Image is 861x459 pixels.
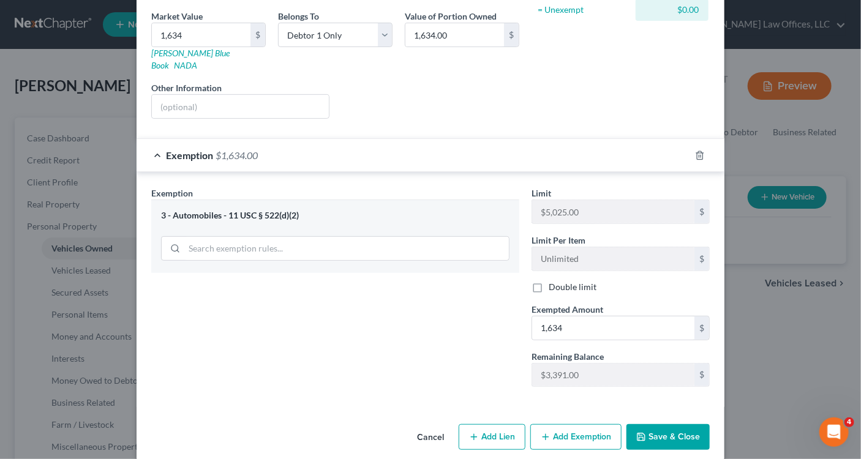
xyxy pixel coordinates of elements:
div: $ [694,364,709,387]
span: $1,634.00 [216,149,258,161]
label: Value of Portion Owned [405,10,497,23]
input: 0.00 [152,23,250,47]
span: Exempted Amount [532,304,603,315]
span: Exemption [151,188,193,198]
div: $ [694,200,709,223]
input: 0.00 [532,316,694,340]
input: -- [532,247,694,271]
button: Add Exemption [530,424,622,450]
span: 4 [844,417,854,427]
input: 0.00 [405,23,504,47]
label: Double limit [549,281,596,293]
label: Market Value [151,10,203,23]
iframe: Intercom live chat [819,417,849,447]
div: = Unexempt [538,4,630,16]
div: $ [694,316,709,340]
span: Belongs To [278,11,319,21]
div: $0.00 [645,4,699,16]
a: NADA [174,60,197,70]
button: Save & Close [626,424,710,450]
div: $ [694,247,709,271]
span: Exemption [166,149,213,161]
input: Search exemption rules... [184,237,509,260]
button: Cancel [407,425,454,450]
label: Other Information [151,81,222,94]
label: Remaining Balance [532,350,604,363]
input: -- [532,200,694,223]
input: -- [532,364,694,387]
label: Limit Per Item [532,234,585,247]
div: $ [250,23,265,47]
button: Add Lien [459,424,525,450]
span: Limit [532,188,551,198]
div: 3 - Automobiles - 11 USC § 522(d)(2) [161,210,509,222]
input: (optional) [152,95,329,118]
div: $ [504,23,519,47]
a: [PERSON_NAME] Blue Book [151,48,230,70]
